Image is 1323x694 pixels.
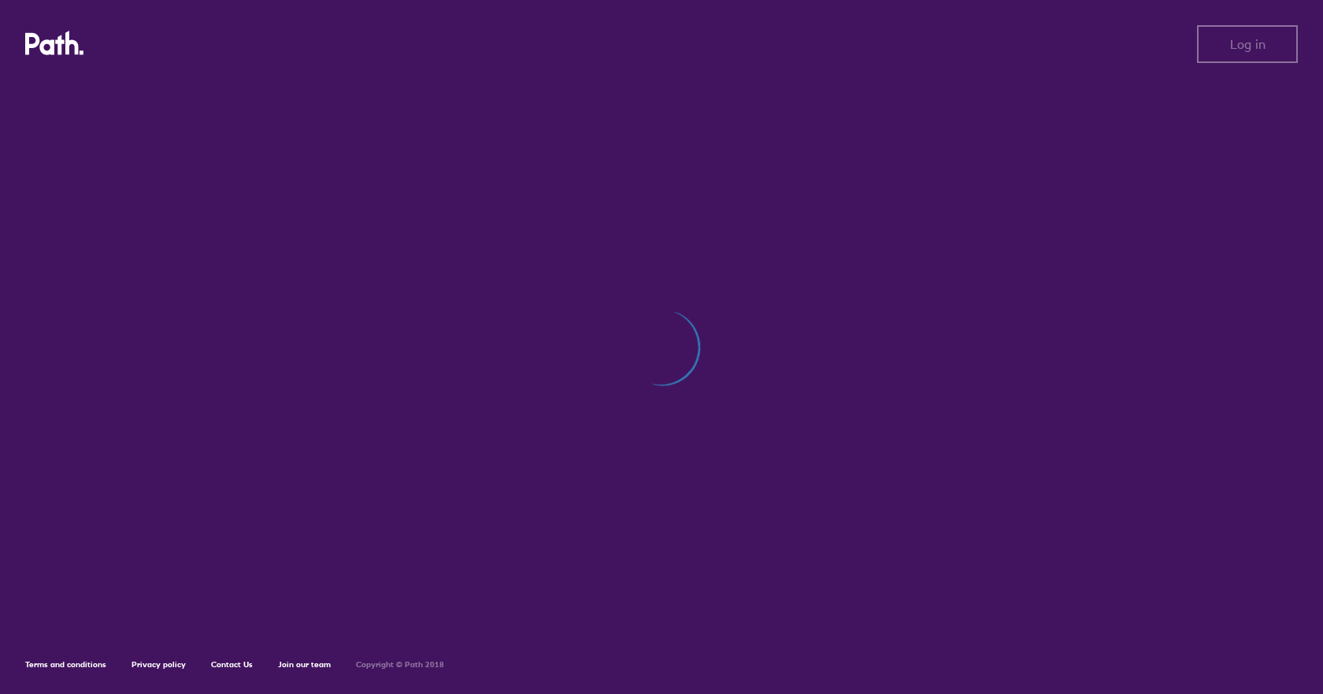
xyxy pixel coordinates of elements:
[25,659,106,670] a: Terms and conditions
[132,659,186,670] a: Privacy policy
[1230,37,1266,51] span: Log in
[278,659,331,670] a: Join our team
[1197,25,1298,63] button: Log in
[211,659,253,670] a: Contact Us
[356,660,444,670] h6: Copyright © Path 2018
